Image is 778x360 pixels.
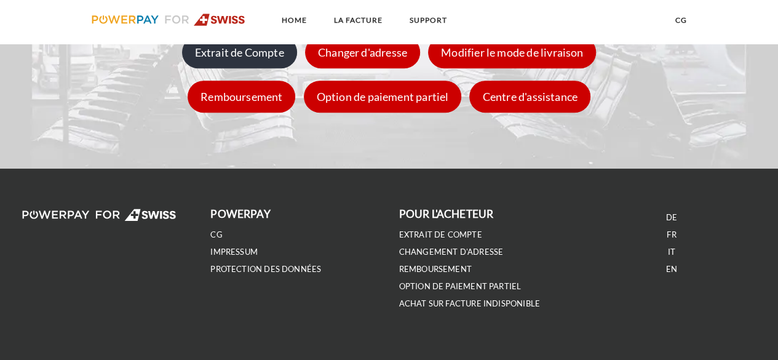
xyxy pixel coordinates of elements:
a: Changer d'adresse [302,46,423,60]
img: logo-swiss.svg [92,14,246,26]
div: Remboursement [188,81,295,113]
a: Extrait de Compte [179,46,300,60]
img: logo-swiss-white.svg [22,209,177,221]
a: Modifier le mode de livraison [425,46,599,60]
a: DE [666,212,677,223]
a: OPTION DE PAIEMENT PARTIEL [399,281,522,292]
a: Remboursement [185,90,298,104]
a: ACHAT SUR FACTURE INDISPONIBLE [399,298,540,309]
a: PROTECTION DES DONNÉES [210,264,321,274]
a: Centre d'assistance [466,90,593,104]
div: Centre d'assistance [469,81,590,113]
a: Option de paiement partiel [301,90,465,104]
b: POUR L'ACHETEUR [399,207,494,220]
div: Changer d'adresse [305,37,420,69]
div: Modifier le mode de livraison [428,37,596,69]
a: EN [666,264,677,274]
a: IMPRESSUM [210,247,258,257]
a: IT [668,247,675,257]
a: Changement d'adresse [399,247,504,257]
a: CG [210,230,222,240]
a: REMBOURSEMENT [399,264,472,274]
div: Extrait de Compte [182,37,297,69]
div: Option de paiement partiel [304,81,462,113]
a: SUPPORT [399,9,457,31]
a: EXTRAIT DE COMPTE [399,230,482,240]
b: POWERPAY [210,207,270,220]
a: FR [667,230,676,240]
a: CG [665,9,697,31]
a: Home [271,9,317,31]
a: LA FACTURE [323,9,392,31]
